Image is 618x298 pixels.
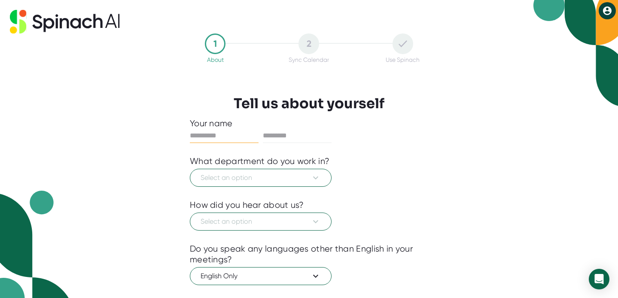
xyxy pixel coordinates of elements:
[190,169,332,187] button: Select an option
[201,173,321,183] span: Select an option
[205,33,225,54] div: 1
[190,213,332,231] button: Select an option
[190,267,332,285] button: English Only
[386,56,420,63] div: Use Spinach
[190,243,428,265] div: Do you speak any languages other than English in your meetings?
[201,271,321,281] span: English Only
[234,95,384,112] h3: Tell us about yourself
[201,216,321,227] span: Select an option
[190,118,428,129] div: Your name
[190,156,329,167] div: What department do you work in?
[289,56,329,63] div: Sync Calendar
[298,33,319,54] div: 2
[190,200,304,210] div: How did you hear about us?
[589,269,609,289] div: Open Intercom Messenger
[207,56,224,63] div: About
